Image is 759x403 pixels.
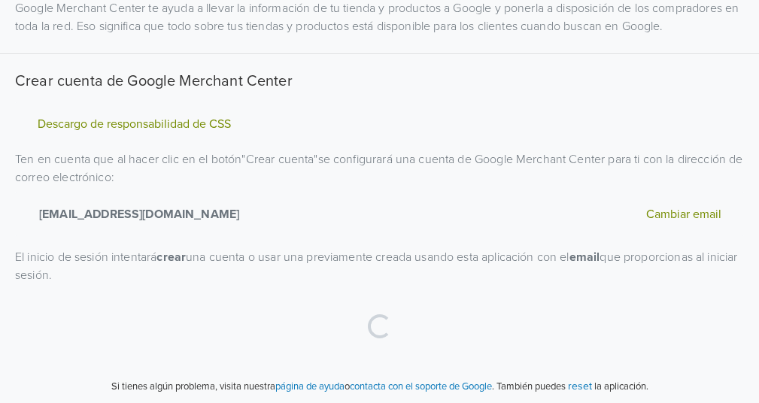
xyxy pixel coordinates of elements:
[275,380,345,392] a: página de ayuda
[350,380,492,392] a: contacta con el soporte de Google
[642,205,726,224] button: Cambiar email
[33,205,239,223] strong: [EMAIL_ADDRESS][DOMAIN_NAME]
[156,250,186,265] strong: crear
[111,380,494,395] p: Si tienes algún problema, visita nuestra o .
[15,248,744,284] p: El inicio de sesión intentará una cuenta o usar una previamente creada usando esta aplicación con...
[15,150,744,236] p: Ten en cuenta que al hacer clic en el botón " Crear cuenta " se configurará una cuenta de Google ...
[568,377,592,395] button: reset
[33,117,235,132] button: Descargo de responsabilidad de CSS
[569,250,600,265] strong: email
[15,72,744,90] h5: Crear cuenta de Google Merchant Center
[494,377,648,395] p: También puedes la aplicación.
